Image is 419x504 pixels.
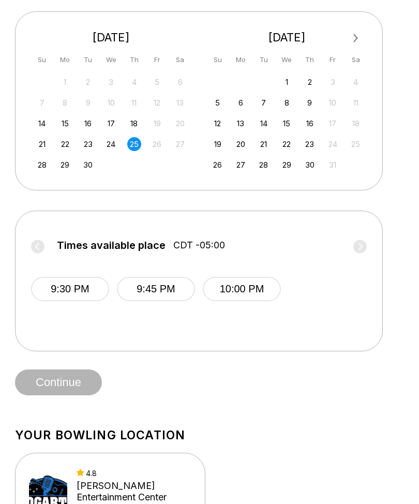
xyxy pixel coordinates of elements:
[303,117,317,131] div: Choose Thursday, October 16th, 2025
[303,158,317,172] div: Choose Thursday, October 30th, 2025
[234,96,248,110] div: Choose Monday, October 6th, 2025
[303,138,317,152] div: Choose Thursday, October 23rd, 2025
[57,240,166,251] span: Times available place
[303,53,317,67] div: Th
[127,138,141,152] div: Choose Thursday, September 25th, 2025
[326,138,340,152] div: Not available Friday, October 24th, 2025
[104,138,118,152] div: Choose Wednesday, September 24th, 2025
[280,76,294,90] div: Choose Wednesday, October 1st, 2025
[280,117,294,131] div: Choose Wednesday, October 15th, 2025
[207,31,367,45] div: [DATE]
[58,158,72,172] div: Choose Monday, September 29th, 2025
[15,428,404,443] h1: Your bowling location
[234,138,248,152] div: Choose Monday, October 20th, 2025
[35,96,49,110] div: Not available Sunday, September 7th, 2025
[58,138,72,152] div: Choose Monday, September 22nd, 2025
[58,96,72,110] div: Not available Monday, September 8th, 2025
[349,53,363,67] div: Sa
[234,158,248,172] div: Choose Monday, October 27th, 2025
[326,117,340,131] div: Not available Friday, October 17th, 2025
[173,240,225,251] span: CDT -05:00
[150,53,164,67] div: Fr
[58,76,72,90] div: Not available Monday, September 1st, 2025
[81,53,95,67] div: Tu
[104,76,118,90] div: Not available Wednesday, September 3rd, 2025
[349,96,363,110] div: Not available Saturday, October 11th, 2025
[35,53,49,67] div: Su
[211,96,225,110] div: Choose Sunday, October 5th, 2025
[35,158,49,172] div: Choose Sunday, September 28th, 2025
[104,96,118,110] div: Not available Wednesday, September 10th, 2025
[150,76,164,90] div: Not available Friday, September 5th, 2025
[81,76,95,90] div: Not available Tuesday, September 2nd, 2025
[203,277,281,302] button: 10:00 PM
[31,277,109,302] button: 9:30 PM
[127,76,141,90] div: Not available Thursday, September 4th, 2025
[77,469,191,478] div: 4.8
[257,117,271,131] div: Choose Tuesday, October 14th, 2025
[35,138,49,152] div: Choose Sunday, September 21st, 2025
[150,138,164,152] div: Not available Friday, September 26th, 2025
[81,96,95,110] div: Not available Tuesday, September 9th, 2025
[280,158,294,172] div: Choose Wednesday, October 29th, 2025
[211,138,225,152] div: Choose Sunday, October 19th, 2025
[303,96,317,110] div: Choose Thursday, October 9th, 2025
[211,158,225,172] div: Choose Sunday, October 26th, 2025
[234,117,248,131] div: Choose Monday, October 13th, 2025
[209,75,365,172] div: month 2025-10
[326,76,340,90] div: Not available Friday, October 3rd, 2025
[173,53,187,67] div: Sa
[234,53,248,67] div: Mo
[127,53,141,67] div: Th
[117,277,195,302] button: 9:45 PM
[211,53,225,67] div: Su
[173,138,187,152] div: Not available Saturday, September 27th, 2025
[280,53,294,67] div: We
[173,76,187,90] div: Not available Saturday, September 6th, 2025
[326,96,340,110] div: Not available Friday, October 10th, 2025
[104,117,118,131] div: Choose Wednesday, September 17th, 2025
[349,138,363,152] div: Not available Saturday, October 25th, 2025
[77,481,191,503] div: [PERSON_NAME] Entertainment Center
[58,53,72,67] div: Mo
[173,117,187,131] div: Not available Saturday, September 20th, 2025
[326,158,340,172] div: Not available Friday, October 31st, 2025
[58,117,72,131] div: Choose Monday, September 15th, 2025
[303,76,317,90] div: Choose Thursday, October 2nd, 2025
[81,158,95,172] div: Choose Tuesday, September 30th, 2025
[127,117,141,131] div: Choose Thursday, September 18th, 2025
[127,96,141,110] div: Not available Thursday, September 11th, 2025
[150,96,164,110] div: Not available Friday, September 12th, 2025
[104,53,118,67] div: We
[35,117,49,131] div: Choose Sunday, September 14th, 2025
[257,138,271,152] div: Choose Tuesday, October 21st, 2025
[348,31,364,47] button: Next Month
[326,53,340,67] div: Fr
[257,53,271,67] div: Tu
[173,96,187,110] div: Not available Saturday, September 13th, 2025
[257,158,271,172] div: Choose Tuesday, October 28th, 2025
[349,76,363,90] div: Not available Saturday, October 4th, 2025
[81,117,95,131] div: Choose Tuesday, September 16th, 2025
[81,138,95,152] div: Choose Tuesday, September 23rd, 2025
[280,96,294,110] div: Choose Wednesday, October 8th, 2025
[31,31,191,45] div: [DATE]
[34,75,189,172] div: month 2025-09
[280,138,294,152] div: Choose Wednesday, October 22nd, 2025
[349,117,363,131] div: Not available Saturday, October 18th, 2025
[211,117,225,131] div: Choose Sunday, October 12th, 2025
[150,117,164,131] div: Not available Friday, September 19th, 2025
[257,96,271,110] div: Choose Tuesday, October 7th, 2025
